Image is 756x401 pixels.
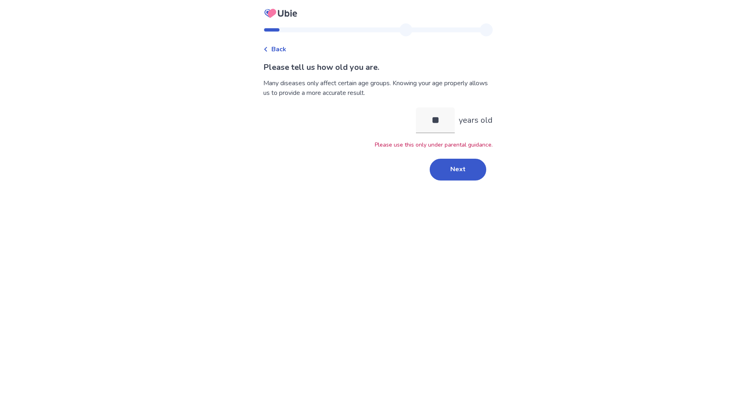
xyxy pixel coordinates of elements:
button: Next [430,159,486,181]
p: years old [459,114,493,126]
div: Many diseases only affect certain age groups. Knowing your age properly allows us to provide a mo... [263,78,493,98]
p: Please tell us how old you are. [263,61,493,73]
input: years old [416,107,455,133]
p: Please use this only under parental guidance. [263,141,493,149]
span: Back [271,44,286,54]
